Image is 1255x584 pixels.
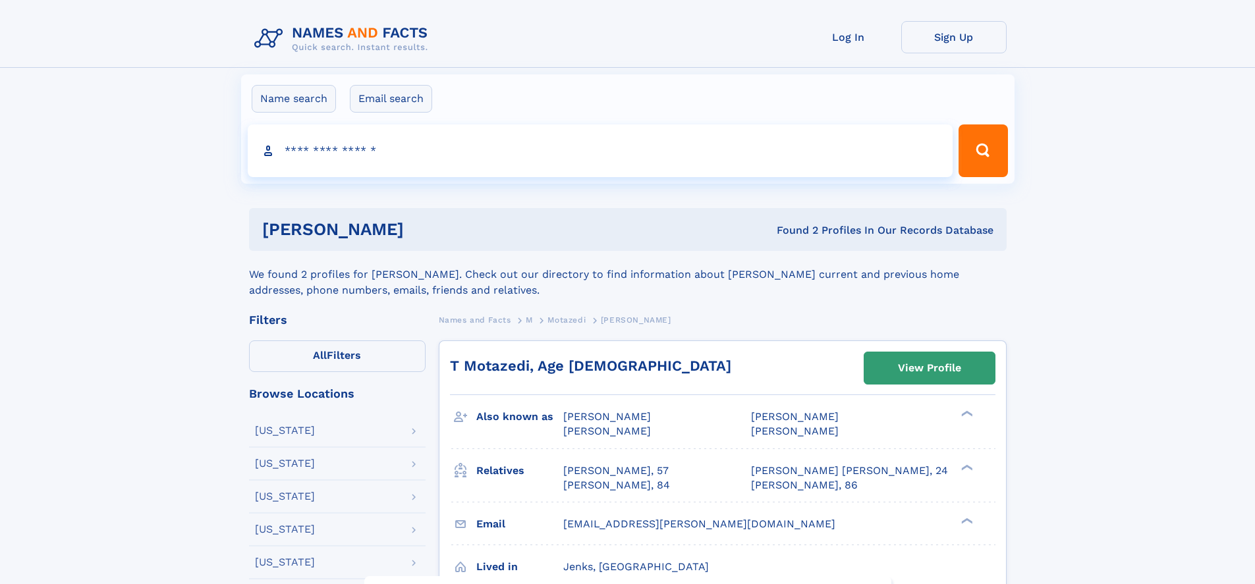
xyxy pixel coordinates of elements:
[590,223,993,238] div: Found 2 Profiles In Our Records Database
[476,513,563,535] h3: Email
[476,460,563,482] h3: Relatives
[476,406,563,428] h3: Also known as
[563,425,651,437] span: [PERSON_NAME]
[563,560,709,573] span: Jenks, [GEOGRAPHIC_DATA]
[439,311,511,328] a: Names and Facts
[547,311,586,328] a: Motazedi
[350,85,432,113] label: Email search
[252,85,336,113] label: Name search
[249,388,426,400] div: Browse Locations
[476,556,563,578] h3: Lived in
[526,311,533,328] a: M
[255,557,315,568] div: [US_STATE]
[255,491,315,502] div: [US_STATE]
[751,425,839,437] span: [PERSON_NAME]
[262,221,590,238] h1: [PERSON_NAME]
[751,464,948,478] a: [PERSON_NAME] [PERSON_NAME], 24
[958,463,974,471] div: ❯
[249,21,439,57] img: Logo Names and Facts
[450,358,731,374] a: T Motazedi, Age [DEMOGRAPHIC_DATA]
[958,410,974,418] div: ❯
[563,464,669,478] a: [PERSON_NAME], 57
[601,315,671,325] span: [PERSON_NAME]
[526,315,533,325] span: M
[249,340,426,372] label: Filters
[959,124,1007,177] button: Search Button
[313,349,327,361] span: All
[255,524,315,535] div: [US_STATE]
[249,314,426,326] div: Filters
[864,352,995,384] a: View Profile
[248,124,953,177] input: search input
[898,353,961,383] div: View Profile
[249,251,1007,298] div: We found 2 profiles for [PERSON_NAME]. Check out our directory to find information about [PERSON_...
[547,315,586,325] span: Motazedi
[901,21,1007,53] a: Sign Up
[255,458,315,469] div: [US_STATE]
[563,478,670,492] a: [PERSON_NAME], 84
[751,410,839,423] span: [PERSON_NAME]
[563,410,651,423] span: [PERSON_NAME]
[958,516,974,525] div: ❯
[255,425,315,436] div: [US_STATE]
[563,518,835,530] span: [EMAIL_ADDRESS][PERSON_NAME][DOMAIN_NAME]
[751,478,858,492] a: [PERSON_NAME], 86
[796,21,901,53] a: Log In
